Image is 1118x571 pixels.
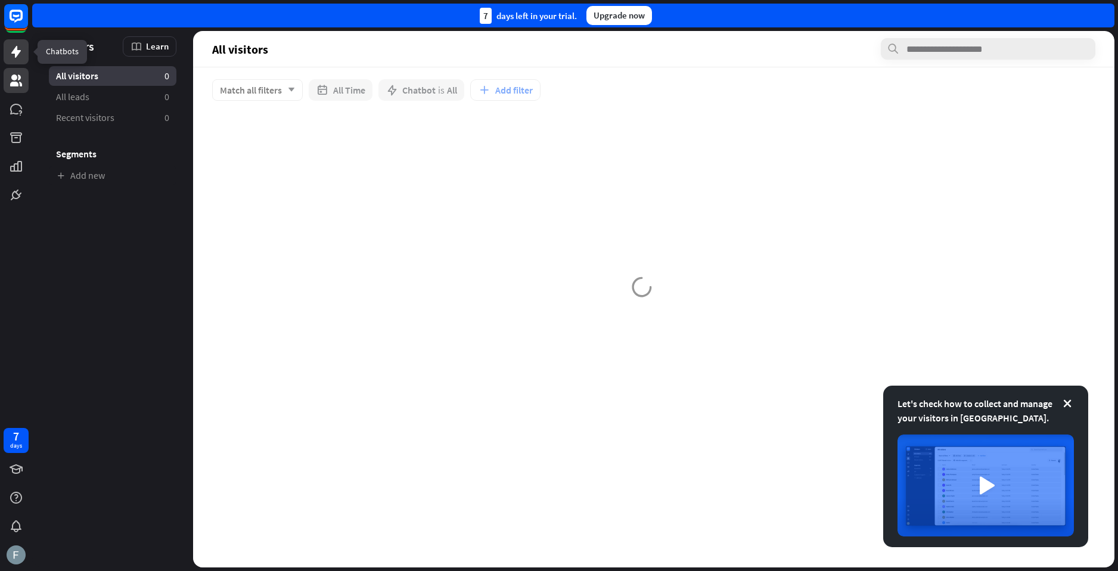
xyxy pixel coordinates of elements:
aside: 0 [164,111,169,124]
button: Open LiveChat chat widget [10,5,45,41]
div: 7 [480,8,492,24]
span: All leads [56,91,89,103]
a: All leads 0 [49,87,176,107]
h3: Segments [49,148,176,160]
div: days [10,442,22,450]
a: Recent visitors 0 [49,108,176,128]
span: Visitors [56,39,94,53]
div: Upgrade now [586,6,652,25]
span: All visitors [56,70,98,82]
span: Recent visitors [56,111,114,124]
aside: 0 [164,91,169,103]
span: Learn [146,41,169,52]
a: Add new [49,166,176,185]
div: Let's check how to collect and manage your visitors in [GEOGRAPHIC_DATA]. [897,396,1074,425]
aside: 0 [164,70,169,82]
div: 7 [13,431,19,442]
img: image [897,435,1074,536]
span: All visitors [212,42,268,56]
a: 7 days [4,428,29,453]
div: days left in your trial. [480,8,577,24]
